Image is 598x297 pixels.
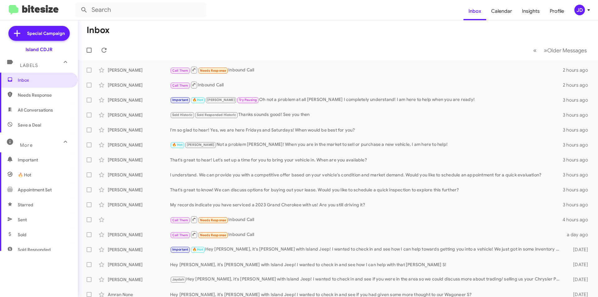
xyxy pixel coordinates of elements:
[563,276,593,283] div: [DATE]
[563,67,593,73] div: 2 hours ago
[108,67,170,73] div: [PERSON_NAME]
[562,217,593,223] div: 4 hours ago
[172,233,188,237] span: Call Them
[563,202,593,208] div: 3 hours ago
[26,46,53,53] div: Island CDJR
[20,63,38,68] span: Labels
[170,216,562,223] div: Inbound Call
[547,47,587,54] span: Older Messages
[170,111,563,118] div: Thanks sounds good! See you then
[108,127,170,133] div: [PERSON_NAME]
[172,69,188,73] span: Call Them
[170,96,563,103] div: Oh not a problem at all [PERSON_NAME] I completely understand! I am here to help when you are ready!
[170,246,563,253] div: Hey [PERSON_NAME], it's [PERSON_NAME] with Island Jeep! I wanted to check in and see how I can he...
[18,187,52,193] span: Appointment Set
[187,143,215,147] span: [PERSON_NAME]
[170,127,563,133] div: I'm so glad to hear! Yes, we are here Fridays and Saturdays! When would be best for you?
[170,81,563,89] div: Inbound Call
[172,277,184,281] span: Jaydah
[207,98,235,102] span: [PERSON_NAME]
[170,187,563,193] div: That's great to know! We can discuss options for buying out your lease. Would you like to schedul...
[170,231,563,238] div: Inbound Call
[172,98,188,102] span: Important
[200,218,226,222] span: Needs Response
[540,44,591,57] button: Next
[569,5,591,15] button: JD
[27,30,65,36] span: Special Campaign
[108,202,170,208] div: [PERSON_NAME]
[172,218,188,222] span: Call Them
[563,261,593,268] div: [DATE]
[108,247,170,253] div: [PERSON_NAME]
[170,66,563,74] div: Inbound Call
[563,232,593,238] div: a day ago
[170,141,563,148] div: Not a problem [PERSON_NAME]! When you are in the market to sell or purchase a new vehicle, I am h...
[529,44,540,57] button: Previous
[108,82,170,88] div: [PERSON_NAME]
[197,113,236,117] span: Sold Responded Historic
[18,157,71,163] span: Important
[18,122,41,128] span: Save a Deal
[574,5,585,15] div: JD
[563,127,593,133] div: 3 hours ago
[108,276,170,283] div: [PERSON_NAME]
[530,44,591,57] nav: Page navigation example
[18,202,33,208] span: Starred
[563,112,593,118] div: 3 hours ago
[18,247,51,253] span: Sold Responded
[486,2,517,20] a: Calendar
[172,84,188,88] span: Call Them
[170,202,563,208] div: My records indicate you have serviced a 2023 Grand Cherokee with us! Are you still driving it?
[20,142,33,148] span: More
[192,247,203,251] span: 🔥 Hot
[172,143,183,147] span: 🔥 Hot
[563,97,593,103] div: 3 hours ago
[172,113,193,117] span: Sold Historic
[18,232,26,238] span: Sold
[87,25,110,35] h1: Inbox
[172,247,188,251] span: Important
[108,97,170,103] div: [PERSON_NAME]
[18,107,53,113] span: All Conversations
[170,157,563,163] div: That's great to hear! Let's set up a time for you to bring your vehicle in. When are you available?
[75,2,206,17] input: Search
[108,157,170,163] div: [PERSON_NAME]
[563,172,593,178] div: 3 hours ago
[545,2,569,20] a: Profile
[200,69,226,73] span: Needs Response
[170,276,563,283] div: Hey [PERSON_NAME], it's [PERSON_NAME] with Island Jeep! I wanted to check in and see if you were ...
[463,2,486,20] a: Inbox
[8,26,70,41] a: Special Campaign
[544,46,547,54] span: »
[563,82,593,88] div: 2 hours ago
[563,157,593,163] div: 3 hours ago
[108,172,170,178] div: [PERSON_NAME]
[18,77,71,83] span: Inbox
[239,98,257,102] span: Try Pausing
[108,232,170,238] div: [PERSON_NAME]
[108,112,170,118] div: [PERSON_NAME]
[563,187,593,193] div: 3 hours ago
[563,142,593,148] div: 3 hours ago
[108,261,170,268] div: [PERSON_NAME]
[563,247,593,253] div: [DATE]
[533,46,537,54] span: «
[200,233,226,237] span: Needs Response
[18,217,27,223] span: Sent
[18,92,71,98] span: Needs Response
[192,98,203,102] span: 🔥 Hot
[108,187,170,193] div: [PERSON_NAME]
[517,2,545,20] a: Insights
[108,142,170,148] div: [PERSON_NAME]
[170,261,563,268] div: Hey [PERSON_NAME], it's [PERSON_NAME] with Island Jeep! I wanted to check in and see how I can he...
[18,172,31,178] span: 🔥 Hot
[170,172,563,178] div: I understand. We can provide you with a competitive offer based on your vehicle's condition and m...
